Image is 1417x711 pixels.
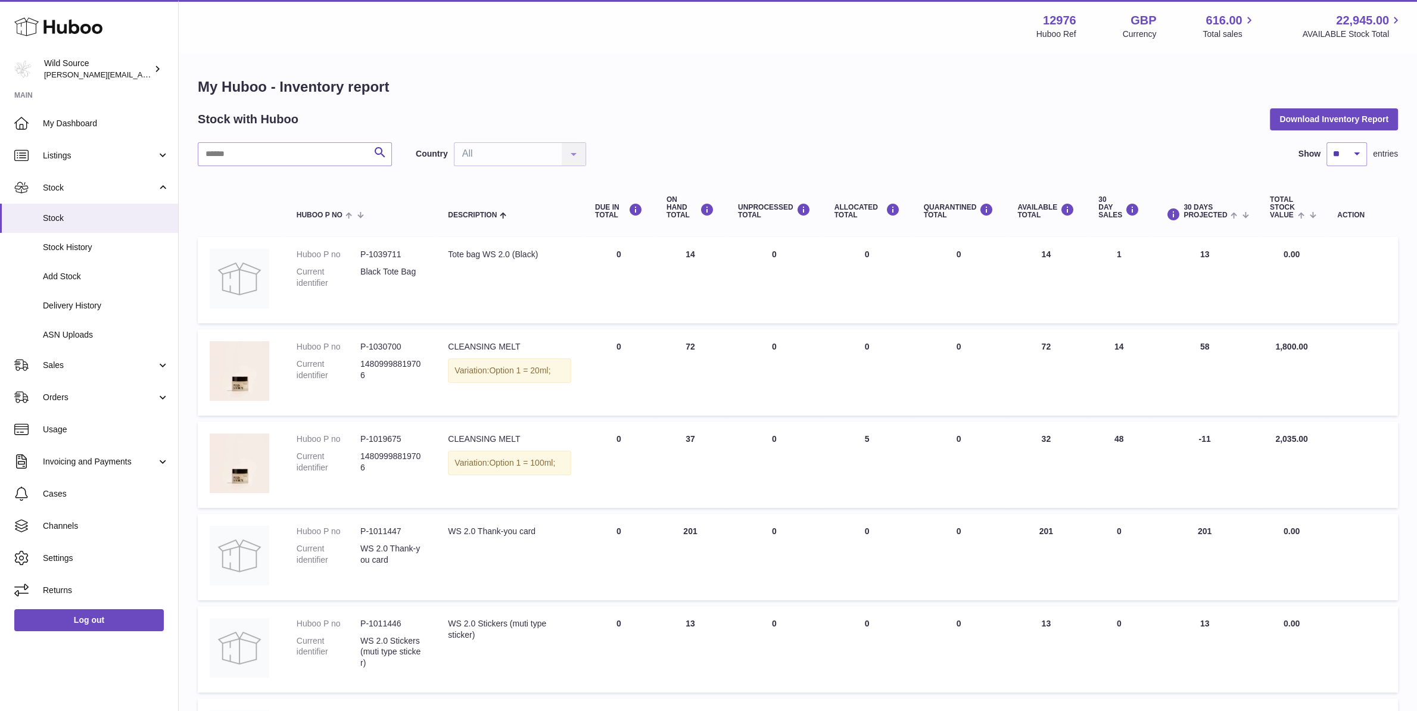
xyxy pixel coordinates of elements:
[595,203,643,219] div: DUE IN TOTAL
[667,196,714,220] div: ON HAND Total
[210,434,269,493] img: product image
[360,543,424,566] dd: WS 2.0 Thank-you card
[43,271,169,282] span: Add Stock
[726,329,823,416] td: 0
[726,606,823,693] td: 0
[1151,237,1258,323] td: 13
[1337,211,1386,219] div: Action
[1203,13,1256,40] a: 616.00 Total sales
[360,358,424,381] dd: 14809998819706
[823,329,912,416] td: 0
[44,58,151,80] div: Wild Source
[1043,13,1076,29] strong: 12976
[1086,514,1151,600] td: 0
[43,329,169,341] span: ASN Uploads
[43,553,169,564] span: Settings
[1302,29,1403,40] span: AVAILABLE Stock Total
[448,341,571,353] div: CLEANSING MELT
[1203,29,1256,40] span: Total sales
[726,237,823,323] td: 0
[655,237,726,323] td: 14
[726,422,823,508] td: 0
[360,618,424,629] dd: P-1011446
[210,618,269,678] img: product image
[360,434,424,445] dd: P-1019675
[360,341,424,353] dd: P-1030700
[1005,237,1086,323] td: 14
[43,213,169,224] span: Stock
[655,514,726,600] td: 201
[297,543,360,566] dt: Current identifier
[1086,422,1151,508] td: 48
[583,606,655,693] td: 0
[43,585,169,596] span: Returns
[44,70,239,79] span: [PERSON_NAME][EMAIL_ADDRESS][DOMAIN_NAME]
[360,526,424,537] dd: P-1011447
[1086,606,1151,693] td: 0
[957,434,961,444] span: 0
[655,329,726,416] td: 72
[738,203,811,219] div: UNPROCESSED Total
[834,203,900,219] div: ALLOCATED Total
[43,150,157,161] span: Listings
[583,514,655,600] td: 0
[297,451,360,473] dt: Current identifier
[297,358,360,381] dt: Current identifier
[957,619,961,628] span: 0
[210,526,269,585] img: product image
[43,360,157,371] span: Sales
[198,77,1398,96] h1: My Huboo - Inventory report
[360,266,424,289] dd: Black Tote Bag
[655,606,726,693] td: 13
[823,422,912,508] td: 5
[1302,13,1403,40] a: 22,945.00 AVAILABLE Stock Total
[823,514,912,600] td: 0
[360,249,424,260] dd: P-1039711
[1151,606,1258,693] td: 13
[297,618,360,629] dt: Huboo P no
[198,111,298,127] h2: Stock with Huboo
[43,300,169,311] span: Delivery History
[924,203,994,219] div: QUARANTINED Total
[43,456,157,467] span: Invoicing and Payments
[14,60,32,78] img: kate@wildsource.co.uk
[448,434,571,445] div: CLEANSING MELT
[823,606,912,693] td: 0
[1005,329,1086,416] td: 72
[1151,514,1258,600] td: 201
[1086,237,1151,323] td: 1
[1284,619,1300,628] span: 0.00
[957,250,961,259] span: 0
[1131,13,1156,29] strong: GBP
[360,635,424,669] dd: WS 2.0 Stickers (muti type sticker)
[1284,526,1300,536] span: 0.00
[297,266,360,289] dt: Current identifier
[1123,29,1157,40] div: Currency
[43,520,169,532] span: Channels
[1017,203,1075,219] div: AVAILABLE Total
[1036,29,1076,40] div: Huboo Ref
[1270,196,1295,220] span: Total stock value
[297,434,360,445] dt: Huboo P no
[297,635,360,669] dt: Current identifier
[489,366,550,375] span: Option 1 = 20ml;
[43,392,157,403] span: Orders
[726,514,823,600] td: 0
[1275,342,1308,351] span: 1,800.00
[297,526,360,537] dt: Huboo P no
[1005,606,1086,693] td: 13
[297,211,342,219] span: Huboo P no
[1005,422,1086,508] td: 32
[360,451,424,473] dd: 14809998819706
[1086,329,1151,416] td: 14
[210,341,269,401] img: product image
[1275,434,1308,444] span: 2,035.00
[1005,514,1086,600] td: 201
[489,458,555,467] span: Option 1 = 100ml;
[416,148,448,160] label: Country
[1373,148,1398,160] span: entries
[448,526,571,537] div: WS 2.0 Thank-you card
[297,249,360,260] dt: Huboo P no
[448,451,571,475] div: Variation:
[1184,204,1227,219] span: 30 DAYS PROJECTED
